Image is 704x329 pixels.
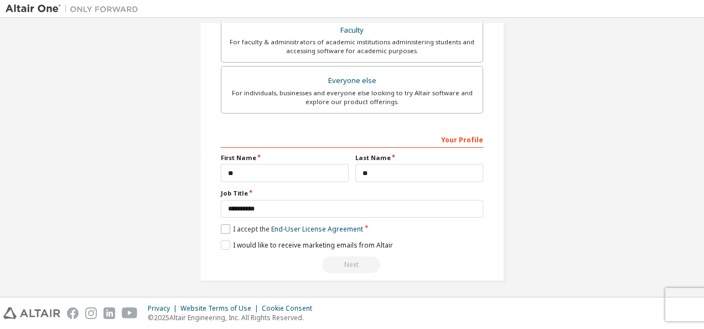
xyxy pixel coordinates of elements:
[148,313,319,322] p: © 2025 Altair Engineering, Inc. All Rights Reserved.
[221,130,483,148] div: Your Profile
[221,256,483,273] div: Read and acccept EULA to continue
[228,38,476,55] div: For faculty & administrators of academic institutions administering students and accessing softwa...
[228,23,476,38] div: Faculty
[180,304,262,313] div: Website Terms of Use
[85,307,97,319] img: instagram.svg
[148,304,180,313] div: Privacy
[355,153,483,162] label: Last Name
[228,89,476,106] div: For individuals, businesses and everyone else looking to try Altair software and explore our prod...
[228,73,476,89] div: Everyone else
[221,153,349,162] label: First Name
[6,3,144,14] img: Altair One
[271,224,363,234] a: End-User License Agreement
[221,240,393,250] label: I would like to receive marketing emails from Altair
[262,304,319,313] div: Cookie Consent
[221,224,363,234] label: I accept the
[103,307,115,319] img: linkedin.svg
[221,189,483,198] label: Job Title
[3,307,60,319] img: altair_logo.svg
[67,307,79,319] img: facebook.svg
[122,307,138,319] img: youtube.svg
